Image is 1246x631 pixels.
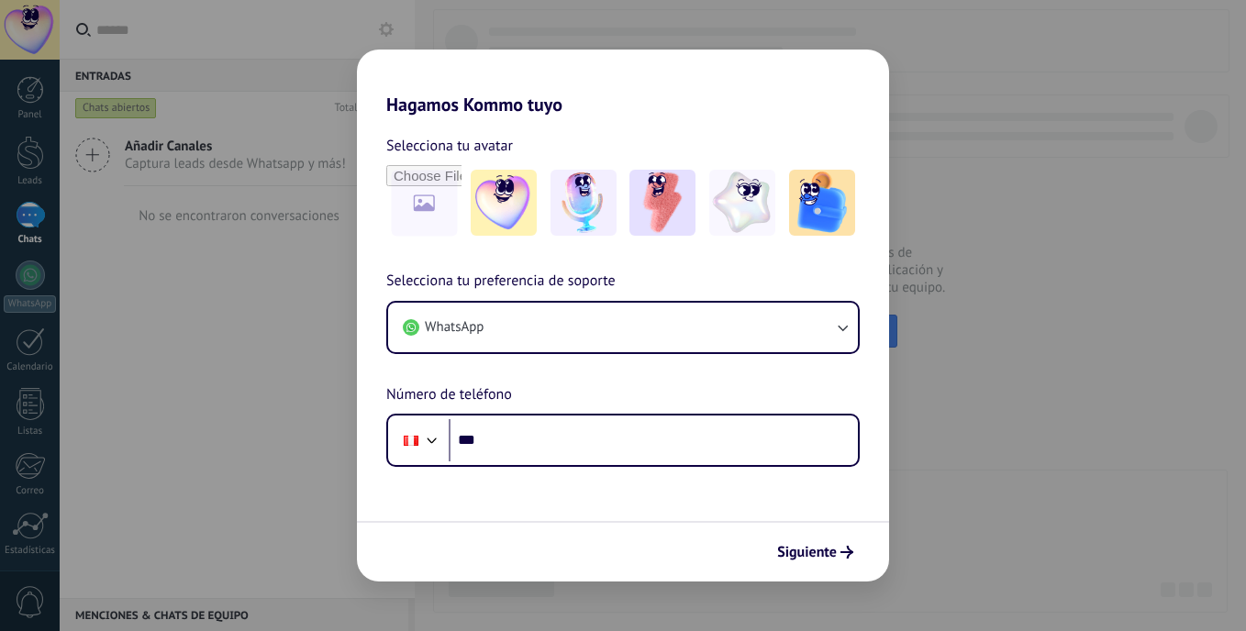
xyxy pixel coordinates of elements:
[425,318,484,337] span: WhatsApp
[629,170,695,236] img: -3.jpeg
[386,270,616,293] span: Selecciona tu preferencia de soporte
[394,421,428,459] div: Peru: + 51
[357,50,889,116] h2: Hagamos Kommo tuyo
[386,134,513,158] span: Selecciona tu avatar
[551,170,617,236] img: -2.jpeg
[769,537,862,568] button: Siguiente
[789,170,855,236] img: -5.jpeg
[471,170,537,236] img: -1.jpeg
[388,303,858,352] button: WhatsApp
[709,170,775,236] img: -4.jpeg
[386,383,512,407] span: Número de teléfono
[777,546,837,559] span: Siguiente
